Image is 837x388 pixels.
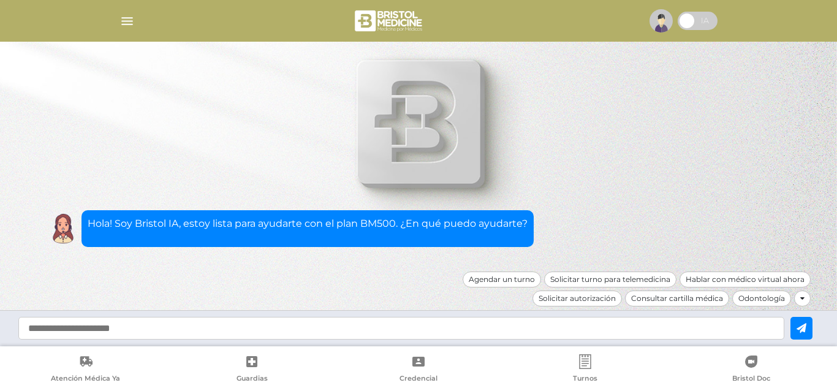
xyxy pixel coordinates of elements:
[573,374,597,385] span: Turnos
[88,216,528,231] p: Hola! Soy Bristol IA, estoy lista para ayudarte con el plan BM500. ¿En qué puedo ayudarte?
[353,6,426,36] img: bristol-medicine-blanco.png
[463,272,541,287] div: Agendar un turno
[119,13,135,29] img: Cober_menu-lines-white.svg
[532,291,622,306] div: Solicitar autorización
[237,374,268,385] span: Guardias
[48,213,78,244] img: Cober IA
[2,354,169,386] a: Atención Médica Ya
[544,272,676,287] div: Solicitar turno para telemedicina
[668,354,835,386] a: Bristol Doc
[625,291,729,306] div: Consultar cartilla médica
[169,354,336,386] a: Guardias
[502,354,668,386] a: Turnos
[732,291,791,306] div: Odontología
[51,374,120,385] span: Atención Médica Ya
[400,374,437,385] span: Credencial
[732,374,770,385] span: Bristol Doc
[650,9,673,32] img: profile-placeholder.svg
[680,272,811,287] div: Hablar con médico virtual ahora
[335,354,502,386] a: Credencial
